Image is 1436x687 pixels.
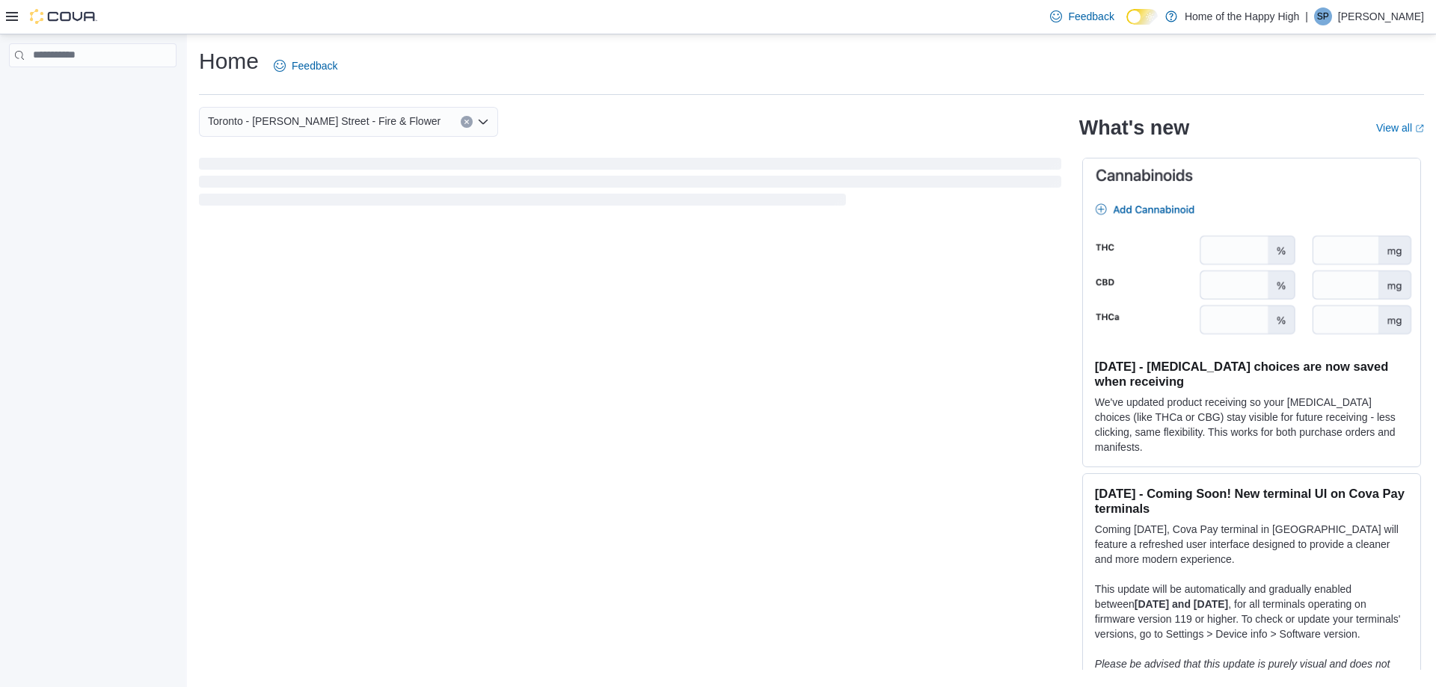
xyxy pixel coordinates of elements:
p: [PERSON_NAME] [1338,7,1424,25]
nav: Complex example [9,70,177,106]
a: Feedback [1044,1,1120,31]
div: Steven Pike [1314,7,1332,25]
span: Feedback [1068,9,1114,24]
img: Cova [30,9,97,24]
p: Home of the Happy High [1185,7,1299,25]
p: | [1305,7,1308,25]
input: Dark Mode [1126,9,1158,25]
span: SP [1317,7,1329,25]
